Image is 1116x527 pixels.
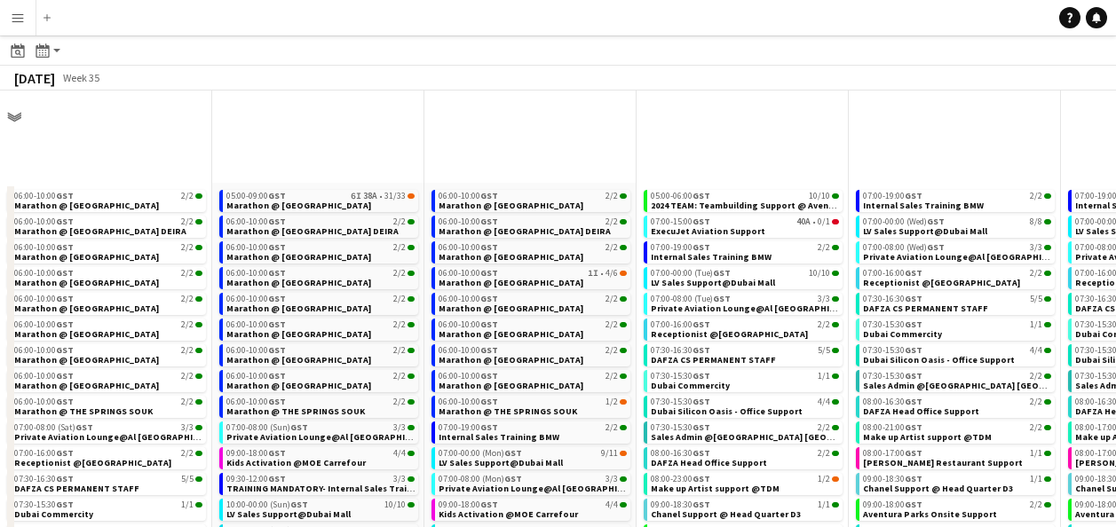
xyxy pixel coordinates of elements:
span: 06:00-10:00 [14,192,74,201]
a: 07:00-16:00GST2/2Receptionist @[GEOGRAPHIC_DATA] [651,319,839,339]
span: GST [480,344,498,356]
span: 4/4 [818,397,830,406]
a: 07:30-15:30GST4/4Dubai Silicon Oasis - Office Support [651,396,839,416]
a: 08:00-16:30GST2/2DAFZA Head Office Support [863,396,1051,416]
a: 05:00-09:00GST6I38A•31/33Marathon @ [GEOGRAPHIC_DATA] [226,190,415,210]
span: Marathon @ Dubai Mall [14,380,159,391]
span: Marathon @ CITY CENTRE MIRDIF [226,328,371,340]
span: 1I [588,269,598,278]
span: 2/2 [393,346,406,355]
span: GST [905,190,922,201]
span: 07:00-19:00 [651,243,710,252]
span: 2/2 [181,217,194,226]
span: 06:00-10:00 [14,372,74,381]
span: GST [480,190,498,201]
a: 08:00-21:00GST2/2Make up Artist support @TDM [863,421,1051,442]
a: 06:00-10:00GST2/2Marathon @ [GEOGRAPHIC_DATA] [14,267,202,287]
div: 06:00-10:00GST2/2Marathon @ THE SPRINGS SOUK [219,396,418,421]
span: Marathon @ FESTIVAL CITY MALL [439,251,583,263]
span: 06:00-10:00 [14,295,74,303]
span: GST [268,293,286,304]
div: 08:00-21:00GST2/2Make up Artist support @TDM [856,421,1055,447]
a: 07:30-16:30GST5/5DAFZA CS PERMANENT STAFF [863,293,1051,313]
div: • [439,269,627,278]
span: GST [480,241,498,253]
span: GST [905,370,922,381]
a: 07:00-08:00 (Sat)GST3/3Private Aviation Lounge@Al [GEOGRAPHIC_DATA] [14,421,202,442]
div: • [226,192,415,201]
a: 05:00-06:00GST10/102024 TEAM: Teambuilding Support @ Aventura Parks [651,190,839,210]
span: 07:00-08:00 (Wed) [863,243,945,252]
span: GST [268,344,286,356]
span: Marathon @ MALL OF THE EMIRATES [14,303,159,314]
a: 07:30-16:30GST5/5DAFZA CS PERMANENT STAFF [651,344,839,365]
div: 06:00-10:00GST2/2Marathon @ [GEOGRAPHIC_DATA] [7,344,206,370]
span: GST [693,370,710,381]
span: GST [693,396,710,407]
span: Marathon @ FESTIVAL CITY MALL [14,251,159,263]
a: 07:00-08:00 (Sun)GST3/3Private Aviation Lounge@Al [GEOGRAPHIC_DATA] [226,421,415,442]
div: 06:00-10:00GST2/2Marathon @ [GEOGRAPHIC_DATA] [7,319,206,344]
span: Marathon @ CITY CENTRE DEIRA [226,225,399,237]
span: Marathon @ DUBAI HILLS MALL [226,200,371,211]
div: 07:00-16:00GST2/2Receptionist @[GEOGRAPHIC_DATA] [644,319,843,344]
span: 2/2 [181,320,194,329]
span: LV Sales Support@Dubai Mall [863,225,987,237]
span: Private Aviation Lounge@Al Maktoum Airport [651,303,864,314]
a: 07:00-08:00 (Wed)GST3/3Private Aviation Lounge@Al [GEOGRAPHIC_DATA] [863,241,1051,262]
div: 07:00-00:00 (Wed)GST8/8LV Sales Support@Dubai Mall [856,216,1055,241]
span: 06:00-10:00 [226,269,286,278]
a: 06:00-10:00GST2/2Marathon @ [GEOGRAPHIC_DATA] DEIRA [439,216,627,236]
a: 07:00-00:00 (Tue)GST10/10LV Sales Support@Dubai Mall [651,267,839,287]
a: 07:30-15:30GST1/1Dubai Commercity [863,319,1051,339]
div: 06:00-10:00GST2/2Marathon @ [GEOGRAPHIC_DATA] [431,344,630,370]
span: 06:00-10:00 [439,217,498,226]
span: 2/2 [181,192,194,201]
div: 06:00-10:00GST2/2Marathon @ [GEOGRAPHIC_DATA] [219,319,418,344]
div: 07:30-16:30GST5/5DAFZA CS PERMANENT STAFF [644,344,843,370]
div: 07:30-15:30GST4/4Dubai Silicon Oasis - Office Support [644,396,843,421]
span: 08:00-16:30 [863,397,922,406]
span: 3/3 [1030,243,1042,252]
a: 06:00-10:00GST2/2Marathon @ [GEOGRAPHIC_DATA] [14,190,202,210]
span: Marathon @ DUBAI MARINA MALL [226,354,371,366]
span: 3/3 [818,295,830,303]
span: 06:00-10:00 [14,243,74,252]
span: 2/2 [181,346,194,355]
span: 1/1 [1030,320,1042,329]
span: 06:00-10:00 [226,217,286,226]
span: GST [268,267,286,279]
div: 07:30-15:30GST2/2Sales Admin @[GEOGRAPHIC_DATA] [GEOGRAPHIC_DATA] [644,421,843,447]
span: 06:00-10:00 [439,295,498,303]
span: 06:00-10:00 [14,217,74,226]
span: 2/2 [393,217,406,226]
div: 07:00-08:00 (Sun)GST3/3Private Aviation Lounge@Al [GEOGRAPHIC_DATA] [219,421,418,447]
span: 06:00-10:00 [226,243,286,252]
span: GST [56,241,74,253]
span: 06:00-10:00 [439,269,498,278]
span: GST [693,344,710,356]
span: GST [480,267,498,279]
a: 07:30-15:30GST2/2Sales Admin @[GEOGRAPHIC_DATA] [GEOGRAPHIC_DATA] [651,421,839,442]
div: 06:00-10:00GST2/2Marathon @ [GEOGRAPHIC_DATA] [431,319,630,344]
span: Marathon @ CITY CENTRE DEIRA [439,225,611,237]
span: 6I [351,192,361,201]
div: 06:00-10:00GST2/2Marathon @ [GEOGRAPHIC_DATA] [219,241,418,267]
span: 2/2 [181,372,194,381]
a: 06:00-10:00GST2/2Marathon @ [GEOGRAPHIC_DATA] [439,370,627,390]
span: GST [56,396,74,407]
span: GST [905,421,922,433]
span: GST [905,344,922,356]
a: 07:00-15:00GST40A•0/1ExecuJet Aviation Support [651,216,839,236]
span: Marathon @ CITY CENTRE MIRDIF [439,328,583,340]
a: 06:00-10:00GST2/2Marathon @ [GEOGRAPHIC_DATA] [226,267,415,287]
span: LV Sales Support@Dubai Mall [651,277,775,288]
span: 2/2 [393,372,406,381]
span: 2/2 [605,295,618,303]
a: 06:00-10:00GST2/2Marathon @ [GEOGRAPHIC_DATA] [226,344,415,365]
div: 07:00-19:00GST2/2Internal Sales Training BMW [856,190,1055,216]
span: 06:00-10:00 [14,346,74,355]
span: Marathon @ DUBAI HILLS MALL [439,200,583,211]
span: 07:00-00:00 (Wed) [863,217,945,226]
span: 07:00-00:00 (Tue) [651,269,731,278]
